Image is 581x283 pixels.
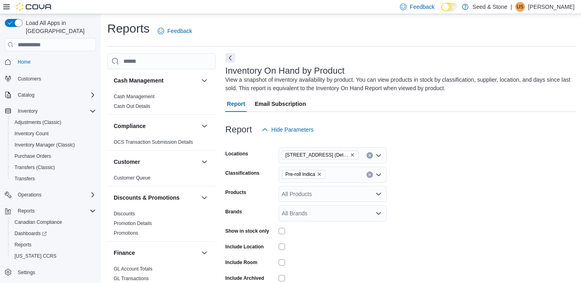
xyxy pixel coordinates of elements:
p: [PERSON_NAME] [528,2,575,12]
label: Locations [225,151,248,157]
span: Settings [18,269,35,276]
button: Open list of options [375,210,382,217]
img: Cova [16,3,52,11]
span: Dashboards [11,229,96,238]
button: Compliance [114,122,198,130]
a: Transfers [11,174,38,184]
a: GL Transactions [114,276,149,281]
button: Adjustments (Classic) [8,117,99,128]
span: Adjustments (Classic) [11,118,96,127]
button: Finance [200,248,209,258]
a: Purchase Orders [11,151,54,161]
span: Load All Apps in [GEOGRAPHIC_DATA] [23,19,96,35]
span: US [517,2,524,12]
span: [US_STATE] CCRS [15,253,56,259]
button: Customers [2,72,99,84]
label: Include Archived [225,275,264,281]
span: Washington CCRS [11,251,96,261]
button: Reports [8,239,99,250]
span: Canadian Compliance [11,217,96,227]
button: Finance [114,249,198,257]
span: Home [18,59,31,65]
a: Cash Out Details [114,103,150,109]
button: Catalog [2,89,99,101]
span: Reports [11,240,96,250]
span: Inventory [15,106,96,116]
h3: Cash Management [114,76,164,85]
button: Settings [2,266,99,278]
span: Customers [18,76,41,82]
span: Cash Management [114,93,154,100]
button: Clear input [367,152,373,159]
span: Promotions [114,230,138,236]
label: Include Room [225,259,257,266]
div: Discounts & Promotions [107,209,216,241]
button: Cash Management [200,76,209,85]
a: GL Account Totals [114,266,152,272]
span: Settings [15,267,96,277]
button: Open list of options [375,152,382,159]
button: Cash Management [114,76,198,85]
button: Remove 616 Chester Rd. (Delta) from selection in this group [350,153,355,157]
a: Customer Queue [114,175,150,181]
span: Hide Parameters [271,126,314,134]
button: Home [2,56,99,68]
span: Feedback [410,3,434,11]
a: Customers [15,74,44,84]
span: Operations [18,192,42,198]
button: Customer [200,157,209,167]
span: 616 Chester Rd. (Delta) [282,151,358,159]
button: Next [225,53,235,63]
h3: Compliance [114,122,146,130]
span: Transfers (Classic) [15,164,55,171]
button: Transfers (Classic) [8,162,99,173]
button: Operations [15,190,45,200]
span: Feedback [167,27,192,35]
a: Reports [11,240,35,250]
button: Reports [15,206,38,216]
span: Reports [18,208,35,214]
button: Canadian Compliance [8,217,99,228]
span: Inventory [18,108,37,114]
button: Hide Parameters [258,122,317,138]
button: Inventory Count [8,128,99,139]
div: View a snapshot of inventory availability by product. You can view products in stock by classific... [225,76,573,93]
span: Adjustments (Classic) [15,119,61,126]
span: Inventory Count [11,129,96,138]
a: Adjustments (Classic) [11,118,65,127]
label: Show in stock only [225,228,269,234]
button: Remove Pre-roll Indica from selection in this group [317,172,322,177]
a: OCS Transaction Submission Details [114,139,193,145]
button: Transfers [8,173,99,184]
button: Reports [2,205,99,217]
span: Inventory Count [15,130,49,137]
div: Upminderjit Singh [515,2,525,12]
h3: Discounts & Promotions [114,194,179,202]
span: Cash Out Details [114,103,150,109]
span: Report [227,96,245,112]
a: Inventory Manager (Classic) [11,140,78,150]
button: Clear input [367,171,373,178]
h1: Reports [107,21,150,37]
a: Promotion Details [114,221,152,226]
label: Classifications [225,170,260,176]
h3: Inventory On Hand by Product [225,66,345,76]
span: Transfers (Classic) [11,163,96,172]
span: Transfers [11,174,96,184]
button: Catalog [15,90,37,100]
button: Open list of options [375,171,382,178]
a: Discounts [114,211,135,217]
span: Reports [15,206,96,216]
p: Seed & Stone [473,2,507,12]
span: [STREET_ADDRESS] (Delta) [285,151,348,159]
span: Purchase Orders [11,151,96,161]
span: Canadian Compliance [15,219,62,225]
span: Transfers [15,176,35,182]
button: Compliance [200,121,209,131]
a: Dashboards [8,228,99,239]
